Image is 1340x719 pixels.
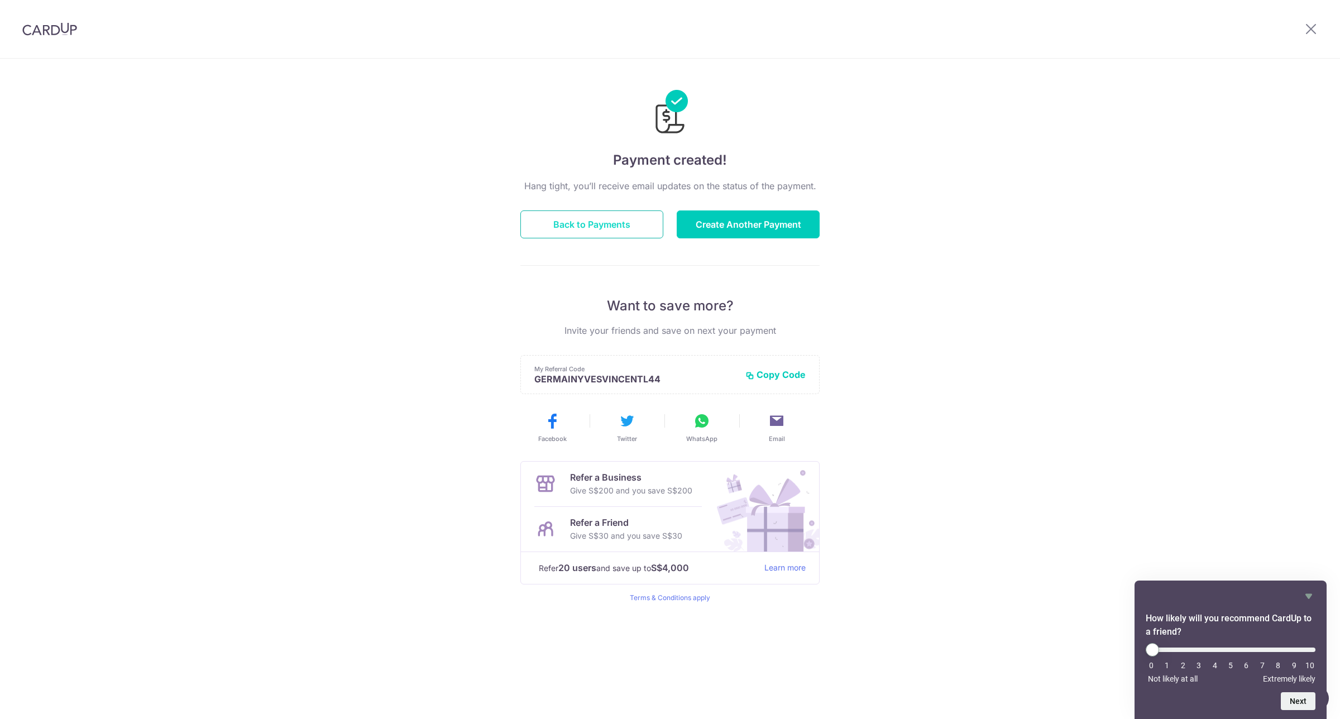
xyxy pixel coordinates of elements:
[652,90,688,137] img: Payments
[570,516,682,529] p: Refer a Friend
[745,369,806,380] button: Copy Code
[22,22,77,36] img: CardUp
[520,150,820,170] h4: Payment created!
[1161,661,1172,670] li: 1
[1257,661,1268,670] li: 7
[706,462,819,552] img: Refer
[534,365,736,373] p: My Referral Code
[1281,692,1315,710] button: Next question
[570,529,682,543] p: Give S$30 and you save S$30
[520,210,663,238] button: Back to Payments
[1225,661,1236,670] li: 5
[1289,661,1300,670] li: 9
[1146,612,1315,639] h2: How likely will you recommend CardUp to a friend? Select an option from 0 to 10, with 0 being Not...
[558,561,596,574] strong: 20 users
[1146,661,1157,670] li: 0
[570,484,692,497] p: Give S$200 and you save S$200
[686,434,717,443] span: WhatsApp
[630,593,710,602] a: Terms & Conditions apply
[617,434,637,443] span: Twitter
[744,412,810,443] button: Email
[519,412,585,443] button: Facebook
[534,373,736,385] p: GERMAINYVESVINCENTL44
[669,412,735,443] button: WhatsApp
[25,8,48,18] span: Help
[1304,661,1315,670] li: 10
[1263,674,1315,683] span: Extremely likely
[538,434,567,443] span: Facebook
[1209,661,1221,670] li: 4
[570,471,692,484] p: Refer a Business
[764,561,806,575] a: Learn more
[769,434,785,443] span: Email
[520,179,820,193] p: Hang tight, you’ll receive email updates on the status of the payment.
[594,412,660,443] button: Twitter
[677,210,820,238] button: Create Another Payment
[1302,589,1315,603] button: Hide survey
[1193,661,1204,670] li: 3
[1178,661,1189,670] li: 2
[520,324,820,337] p: Invite your friends and save on next your payment
[651,561,689,574] strong: S$4,000
[1241,661,1252,670] li: 6
[1148,674,1198,683] span: Not likely at all
[1146,643,1315,683] div: How likely will you recommend CardUp to a friend? Select an option from 0 to 10, with 0 being Not...
[1272,661,1284,670] li: 8
[1146,589,1315,710] div: How likely will you recommend CardUp to a friend? Select an option from 0 to 10, with 0 being Not...
[520,297,820,315] p: Want to save more?
[539,561,755,575] p: Refer and save up to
